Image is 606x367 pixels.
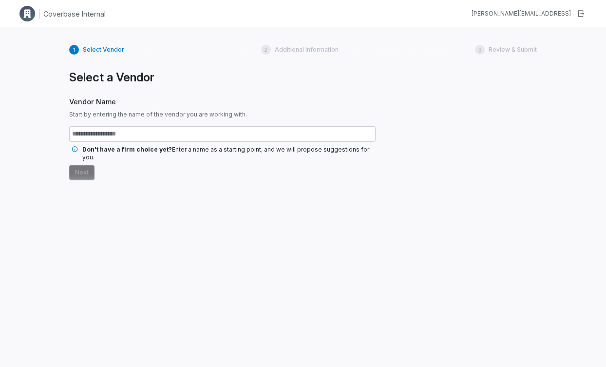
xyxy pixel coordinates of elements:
img: Clerk Logo [19,6,35,21]
span: Additional Information [275,46,339,54]
div: 1 [69,45,79,55]
h1: Select a Vendor [69,70,376,85]
h1: Coverbase Internal [43,9,106,19]
span: Select Vendor [83,46,124,54]
div: 3 [475,45,485,55]
span: Review & Submit [489,46,537,54]
span: Don't have a firm choice yet? [82,146,172,153]
span: Vendor Name [69,97,376,107]
span: Enter a name as a starting point, and we will propose suggestions for you. [82,146,369,161]
div: [PERSON_NAME][EMAIL_ADDRESS] [472,10,571,18]
span: Start by entering the name of the vendor you are working with. [69,111,376,118]
div: 2 [261,45,271,55]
